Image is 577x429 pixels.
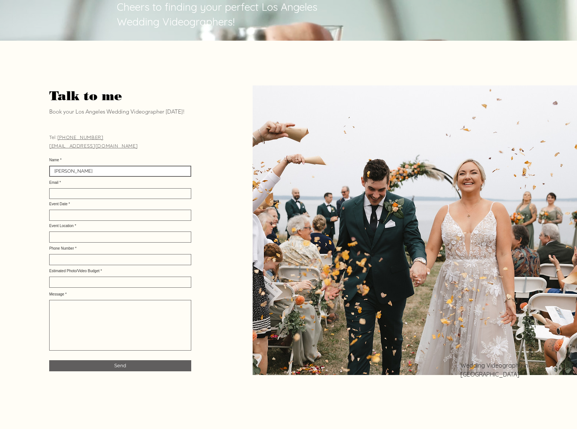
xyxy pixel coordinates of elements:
[49,108,185,115] span: Book your Los Angeles Wedding Videographer [DATE]!
[49,360,191,371] button: Send
[49,269,191,273] label: Estimated Photo/Video Budget
[49,224,191,228] label: Event Location
[49,247,191,250] label: Phone Number
[49,202,191,206] label: Event Date
[49,88,122,104] span: Talk to me
[49,181,191,185] label: Email
[57,134,104,140] a: [PHONE_NUMBER]
[117,0,317,28] span: Cheers to finding your perfect Los Angeles Wedding Videographers!
[49,158,191,162] label: Name
[49,134,104,140] span: Tel:
[460,362,528,378] span: Wedding Videography in [GEOGRAPHIC_DATA]
[49,143,138,149] a: [EMAIL_ADDRESS][DOMAIN_NAME]
[114,362,126,369] span: Send
[49,293,191,296] label: Message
